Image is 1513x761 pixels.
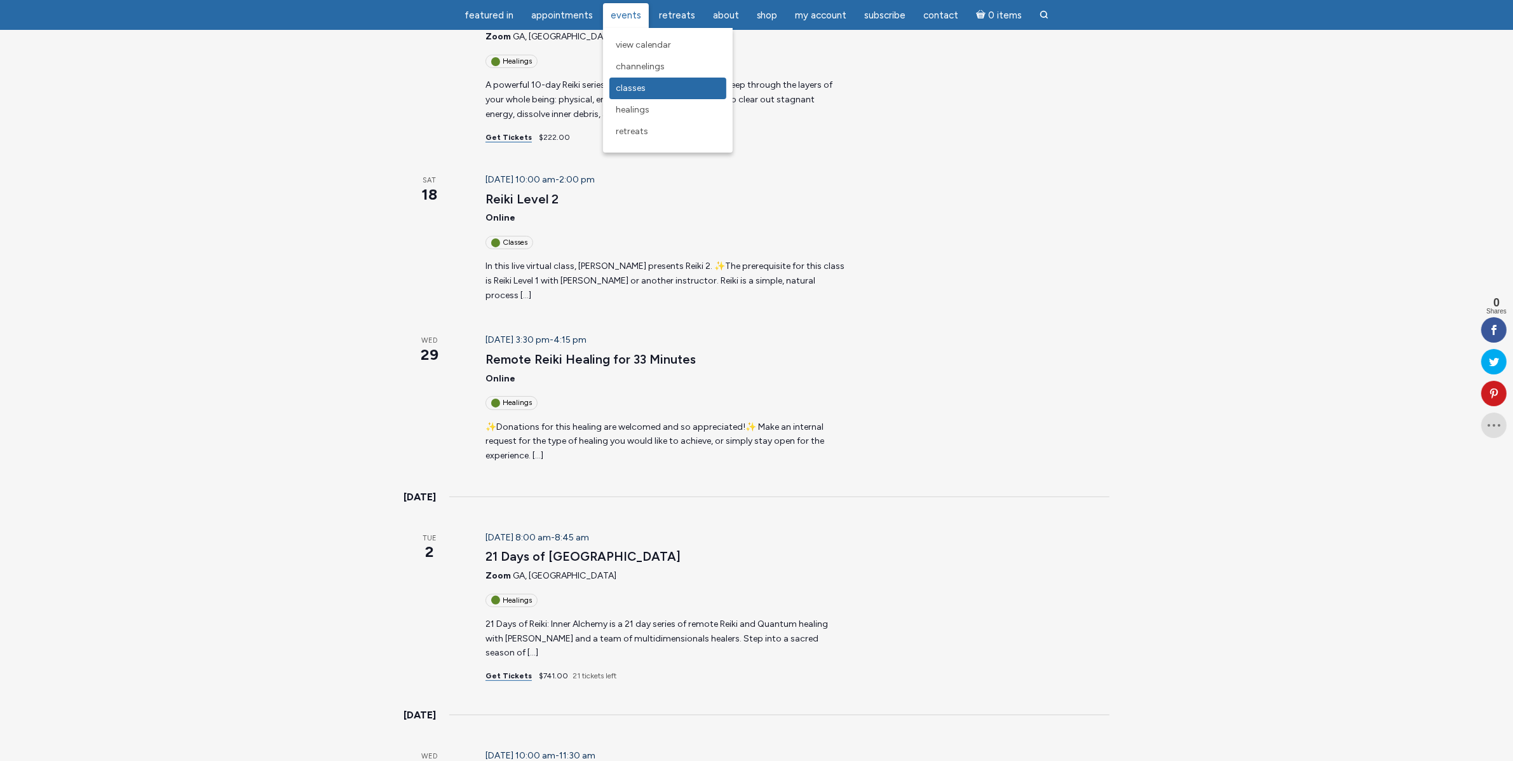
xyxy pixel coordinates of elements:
span: Zoom [485,570,511,581]
span: $741.00 [539,671,568,680]
span: 11:30 am [559,750,595,761]
span: Retreats [616,126,648,137]
span: Retreats [659,10,695,21]
div: Classes [485,236,533,249]
time: [DATE] [404,707,437,723]
a: Reiki Level 2 [485,191,559,207]
a: 21 Days of [GEOGRAPHIC_DATA] [485,549,681,565]
time: - [485,334,587,345]
a: Healings [609,99,726,121]
a: Get Tickets [485,671,532,681]
a: Events [603,3,649,28]
span: 29 [404,344,456,366]
div: Healings [485,594,538,607]
span: [DATE] 10:00 am [485,174,555,185]
span: Events [611,10,641,21]
time: [DATE] [404,489,437,505]
span: About [713,10,739,21]
span: View Calendar [616,39,671,50]
span: Appointments [531,10,593,21]
div: Healings [485,396,538,409]
span: GA, [GEOGRAPHIC_DATA] [513,570,616,581]
span: My Account [796,10,847,21]
a: Retreats [609,121,726,142]
span: Tue [404,533,456,544]
span: Zoom [485,31,511,42]
p: In this live virtual class, [PERSON_NAME] presents Reiki 2. ✨The prerequisite for this class is R... [485,259,845,303]
span: [DATE] 8:00 am [485,532,551,543]
span: 4:15 pm [553,334,587,345]
p: ✨Donations for this healing are welcomed and so appreciated!✨ Make an internal request for the ty... [485,420,845,463]
span: 0 items [988,11,1022,20]
span: 2:00 pm [559,174,595,185]
span: Online [485,373,515,384]
span: Contact [924,10,959,21]
span: [DATE] 3:30 pm [485,334,550,345]
time: - [485,532,589,543]
span: Classes [616,83,646,93]
span: Sat [404,175,456,186]
a: Channelings [609,56,726,78]
time: - [485,750,595,761]
a: featured in [457,3,521,28]
span: 0 [1486,297,1507,308]
a: Classes [609,78,726,99]
p: 21 Days of Reiki: Inner Alchemy is a 21 day series of remote Reiki and Quantum healing with [PERS... [485,617,845,661]
span: Shop [757,10,778,21]
span: Online [485,212,515,223]
span: 18 [404,184,456,205]
span: featured in [465,10,513,21]
a: Retreats [651,3,703,28]
span: $222.00 [539,133,570,142]
i: Cart [977,10,989,21]
a: About [705,3,747,28]
span: Subscribe [865,10,906,21]
div: Healings [485,55,538,68]
span: Healings [616,104,649,115]
span: [DATE] 10:00 am [485,750,555,761]
a: Get Tickets [485,133,532,142]
span: 2 [404,541,456,563]
a: Appointments [524,3,600,28]
span: Shares [1486,308,1507,315]
span: 8:45 am [555,532,589,543]
a: Contact [916,3,967,28]
time: - [485,174,595,185]
span: GA, [GEOGRAPHIC_DATA] [513,31,616,42]
p: A powerful 10-day Reiki series is designed to energetically sweep through the layers of your whol... [485,78,845,121]
a: View Calendar [609,34,726,56]
span: Channelings [616,61,665,72]
a: Remote Reiki Healing for 33 Minutes [485,352,696,367]
span: 21 tickets left [573,671,616,680]
a: My Account [788,3,855,28]
a: Cart0 items [969,2,1030,28]
span: Wed [404,336,456,346]
a: Shop [749,3,785,28]
a: Subscribe [857,3,914,28]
